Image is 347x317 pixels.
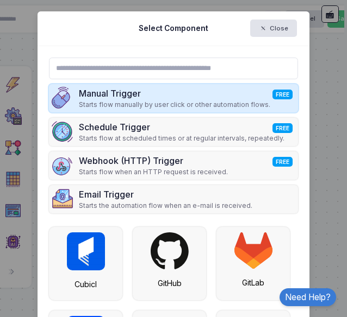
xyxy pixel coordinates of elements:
[79,134,284,143] p: Starts flow at scheduled times or at regular intervals, repeatedly.
[79,100,270,110] p: Starts flow manually by user click or other automation flows.
[79,154,228,167] div: Webhook (HTTP) Trigger
[52,154,73,176] img: webhook-v2.png
[234,232,272,269] img: gitlab.svg
[67,232,105,270] img: cubicl.jpg
[79,188,252,201] div: Email Trigger
[151,232,189,269] img: github.svg
[52,121,73,142] img: schedule.png
[54,278,117,290] div: Cubicl
[139,23,208,34] h5: Select Component
[280,288,336,306] a: Need Help?
[52,87,73,109] img: manual.png
[272,123,293,133] span: FREE
[138,277,201,289] div: GitHub
[222,277,284,288] div: GitLab
[79,167,228,177] p: Starts flow when an HTTP request is received.
[79,121,284,134] div: Schedule Trigger
[79,201,252,211] p: Starts the automation flow when an e-mail is received.
[272,157,293,167] span: FREE
[79,87,270,100] div: Manual Trigger
[52,188,73,210] img: email.png
[250,20,297,37] button: Close
[272,90,293,99] span: FREE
